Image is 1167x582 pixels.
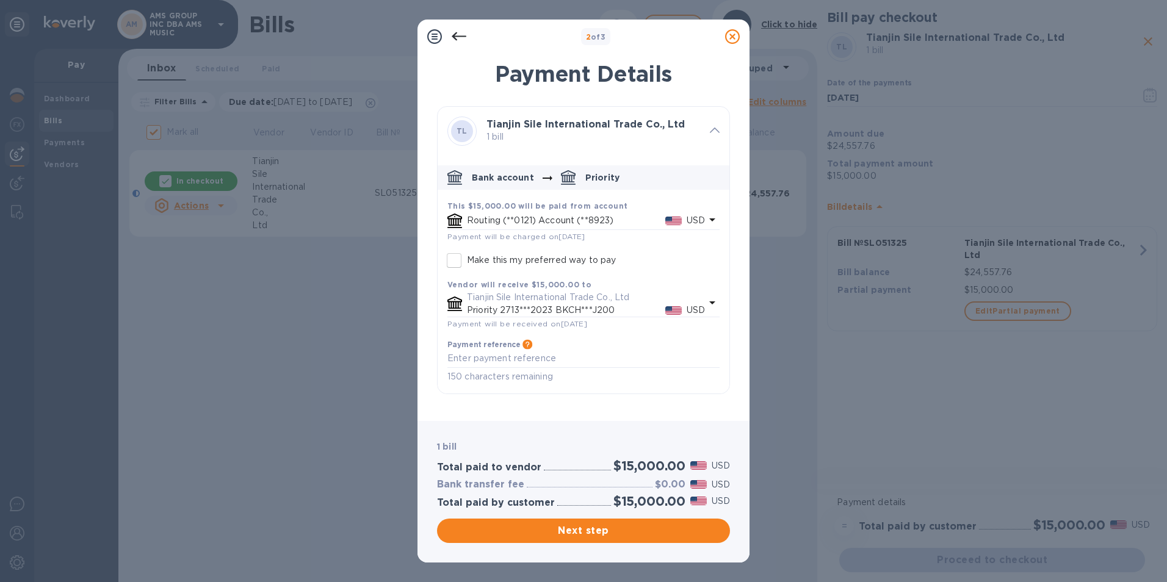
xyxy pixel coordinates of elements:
p: USD [712,495,730,508]
img: USD [665,217,682,225]
p: Tianjin Sile International Trade Co., Ltd [467,291,705,304]
p: Make this my preferred way to pay [467,254,616,267]
p: USD [712,459,730,472]
img: USD [665,306,682,315]
h1: Payment Details [437,61,730,87]
button: Next step [437,519,730,543]
h3: Payment reference [447,340,520,349]
p: USD [687,214,705,227]
h3: Bank transfer fee [437,479,524,490]
span: Next step [447,523,720,538]
span: 2 [586,32,591,41]
h2: $15,000.00 [613,494,685,509]
img: USD [690,461,707,470]
b: Tianjin Sile International Trade Co., Ltd [486,118,685,130]
img: USD [690,480,707,489]
p: USD [712,478,730,491]
h3: Total paid by customer [437,497,555,509]
b: 1 bill [437,442,457,451]
b: This $15,000.00 will be paid from account [447,201,627,210]
p: USD [687,304,705,317]
p: Priority 2713***2023 BKCH***J200 [467,304,665,317]
b: Vendor will receive $15,000.00 to [447,280,591,289]
img: USD [690,497,707,505]
span: Payment will be charged on [DATE] [447,232,585,241]
div: default-method [438,160,729,393]
b: TL [457,126,468,135]
p: Priority [585,171,620,184]
p: Routing (**0121) Account (**8923) [467,214,665,227]
h3: Total paid to vendor [437,462,541,473]
p: 1 bill [486,131,700,143]
h3: $0.00 [655,479,685,490]
b: of 3 [586,32,606,41]
p: 150 characters remaining [447,370,720,384]
span: Payment will be received on [DATE] [447,319,587,328]
p: Bank account [472,171,534,184]
h2: $15,000.00 [613,458,685,473]
div: TLTianjin Sile International Trade Co., Ltd 1 bill [438,107,729,156]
